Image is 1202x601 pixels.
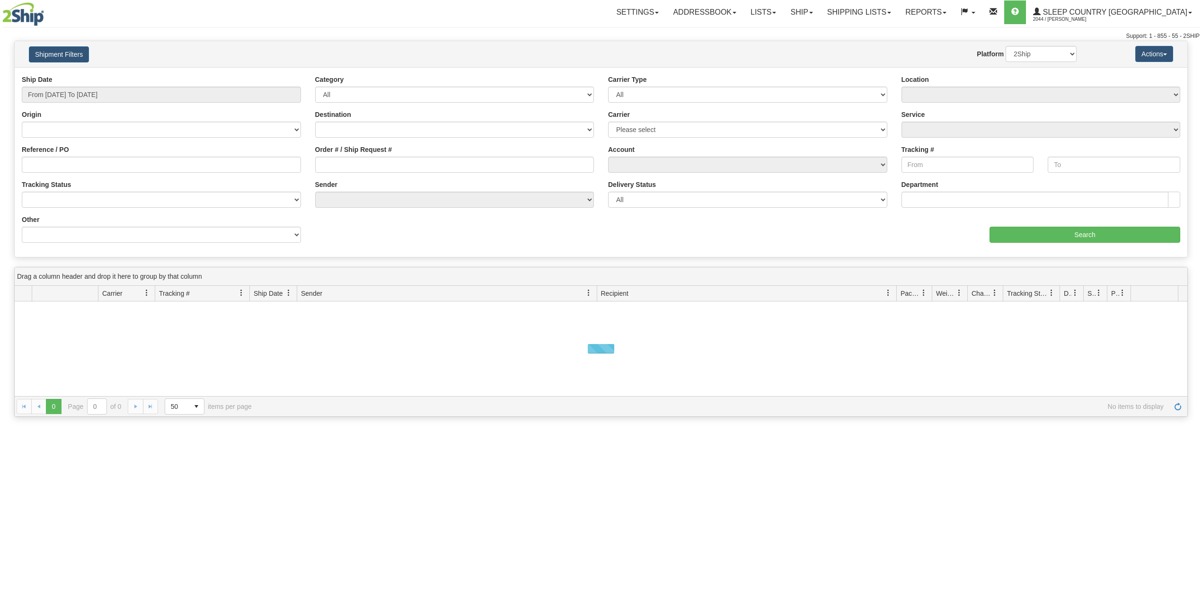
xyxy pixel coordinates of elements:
[987,285,1003,301] a: Charge filter column settings
[1064,289,1072,298] span: Delivery Status
[951,285,967,301] a: Weight filter column settings
[301,289,322,298] span: Sender
[22,180,71,189] label: Tracking Status
[901,110,925,119] label: Service
[1067,285,1083,301] a: Delivery Status filter column settings
[2,2,44,26] img: logo2044.jpg
[46,399,61,414] span: Page 0
[901,145,934,154] label: Tracking #
[171,402,183,411] span: 50
[189,399,204,414] span: select
[22,110,41,119] label: Origin
[880,285,896,301] a: Recipient filter column settings
[901,180,938,189] label: Department
[265,403,1164,410] span: No items to display
[743,0,783,24] a: Lists
[68,398,122,415] span: Page of 0
[1026,0,1199,24] a: Sleep Country [GEOGRAPHIC_DATA] 2044 / [PERSON_NAME]
[666,0,743,24] a: Addressbook
[15,267,1187,286] div: grid grouping header
[783,0,820,24] a: Ship
[1180,252,1201,349] iframe: chat widget
[102,289,123,298] span: Carrier
[901,75,929,84] label: Location
[1170,399,1185,414] a: Refresh
[936,289,956,298] span: Weight
[165,398,204,415] span: Page sizes drop down
[139,285,155,301] a: Carrier filter column settings
[315,145,392,154] label: Order # / Ship Request #
[159,289,190,298] span: Tracking #
[916,285,932,301] a: Packages filter column settings
[281,285,297,301] a: Ship Date filter column settings
[972,289,991,298] span: Charge
[1091,285,1107,301] a: Shipment Issues filter column settings
[901,157,1034,173] input: From
[1007,289,1048,298] span: Tracking Status
[1087,289,1096,298] span: Shipment Issues
[1048,157,1180,173] input: To
[601,289,628,298] span: Recipient
[315,75,344,84] label: Category
[609,0,666,24] a: Settings
[254,289,283,298] span: Ship Date
[1111,289,1119,298] span: Pickup Status
[608,145,635,154] label: Account
[2,32,1200,40] div: Support: 1 - 855 - 55 - 2SHIP
[608,110,630,119] label: Carrier
[898,0,954,24] a: Reports
[22,145,69,154] label: Reference / PO
[901,289,920,298] span: Packages
[820,0,898,24] a: Shipping lists
[22,75,53,84] label: Ship Date
[1135,46,1173,62] button: Actions
[29,46,89,62] button: Shipment Filters
[608,75,646,84] label: Carrier Type
[581,285,597,301] a: Sender filter column settings
[315,110,351,119] label: Destination
[315,180,337,189] label: Sender
[1043,285,1060,301] a: Tracking Status filter column settings
[233,285,249,301] a: Tracking # filter column settings
[1033,15,1104,24] span: 2044 / [PERSON_NAME]
[165,398,252,415] span: items per page
[608,180,656,189] label: Delivery Status
[22,215,39,224] label: Other
[1041,8,1187,16] span: Sleep Country [GEOGRAPHIC_DATA]
[1114,285,1131,301] a: Pickup Status filter column settings
[977,49,1004,59] label: Platform
[990,227,1180,243] input: Search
